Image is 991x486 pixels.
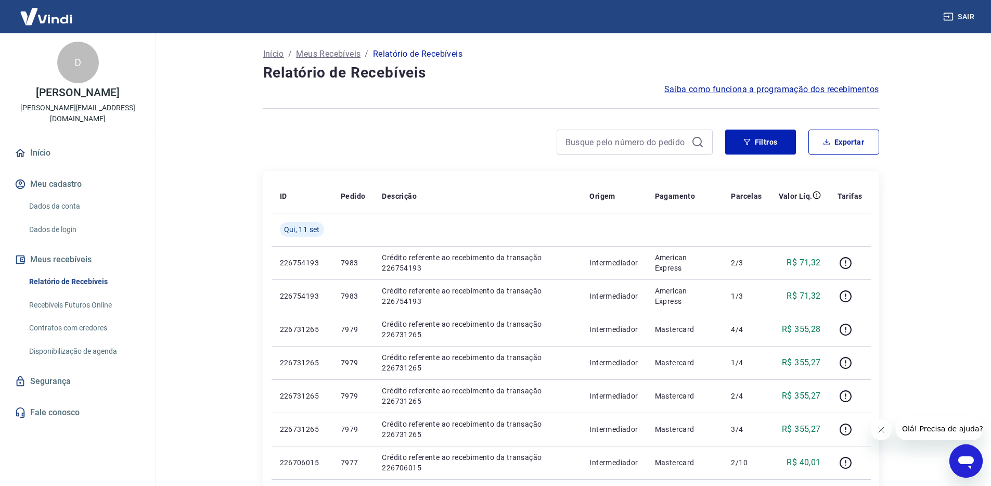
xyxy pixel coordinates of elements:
[655,286,715,306] p: American Express
[280,291,324,301] p: 226754193
[263,62,879,83] h4: Relatório de Recebíveis
[896,417,983,440] iframe: Mensagem da empresa
[382,352,573,373] p: Crédito referente ao recebimento da transação 226731265
[284,224,320,235] span: Qui, 11 set
[731,457,762,468] p: 2/10
[949,444,983,478] iframe: Botão para abrir a janela de mensagens
[838,191,863,201] p: Tarifas
[731,324,762,335] p: 4/4
[725,130,796,155] button: Filtros
[280,424,324,434] p: 226731265
[341,324,365,335] p: 7979
[280,391,324,401] p: 226731265
[25,219,143,240] a: Dados de login
[655,324,715,335] p: Mastercard
[341,457,365,468] p: 7977
[655,457,715,468] p: Mastercard
[25,271,143,292] a: Relatório de Recebíveis
[6,7,87,16] span: Olá! Precisa de ajuda?
[280,191,287,201] p: ID
[589,258,638,268] p: Intermediador
[36,87,119,98] p: [PERSON_NAME]
[382,252,573,273] p: Crédito referente ao recebimento da transação 226754193
[589,391,638,401] p: Intermediador
[941,7,979,27] button: Sair
[382,386,573,406] p: Crédito referente ao recebimento da transação 226731265
[655,391,715,401] p: Mastercard
[341,391,365,401] p: 7979
[341,191,365,201] p: Pedido
[782,356,821,369] p: R$ 355,27
[12,1,80,32] img: Vindi
[12,370,143,393] a: Segurança
[731,424,762,434] p: 3/4
[8,103,147,124] p: [PERSON_NAME][EMAIL_ADDRESS][DOMAIN_NAME]
[589,424,638,434] p: Intermediador
[382,419,573,440] p: Crédito referente ao recebimento da transação 226731265
[280,258,324,268] p: 226754193
[871,419,892,440] iframe: Fechar mensagem
[782,390,821,402] p: R$ 355,27
[787,456,820,469] p: R$ 40,01
[382,319,573,340] p: Crédito referente ao recebimento da transação 226731265
[731,258,762,268] p: 2/3
[731,191,762,201] p: Parcelas
[57,42,99,83] div: D
[589,324,638,335] p: Intermediador
[365,48,368,60] p: /
[288,48,292,60] p: /
[782,323,821,336] p: R$ 355,28
[12,248,143,271] button: Meus recebíveis
[296,48,361,60] a: Meus Recebíveis
[664,83,879,96] a: Saiba como funciona a programação dos recebimentos
[25,317,143,339] a: Contratos com credores
[655,424,715,434] p: Mastercard
[12,401,143,424] a: Fale conosco
[280,457,324,468] p: 226706015
[263,48,284,60] a: Início
[731,391,762,401] p: 2/4
[341,424,365,434] p: 7979
[565,134,687,150] input: Busque pelo número do pedido
[731,291,762,301] p: 1/3
[782,423,821,436] p: R$ 355,27
[280,357,324,368] p: 226731265
[373,48,462,60] p: Relatório de Recebíveis
[382,191,417,201] p: Descrição
[341,291,365,301] p: 7983
[589,191,615,201] p: Origem
[341,357,365,368] p: 7979
[655,191,696,201] p: Pagamento
[808,130,879,155] button: Exportar
[779,191,813,201] p: Valor Líq.
[12,173,143,196] button: Meu cadastro
[341,258,365,268] p: 7983
[787,290,820,302] p: R$ 71,32
[280,324,324,335] p: 226731265
[382,286,573,306] p: Crédito referente ao recebimento da transação 226754193
[25,295,143,316] a: Recebíveis Futuros Online
[655,252,715,273] p: American Express
[655,357,715,368] p: Mastercard
[25,196,143,217] a: Dados da conta
[12,142,143,164] a: Início
[589,291,638,301] p: Intermediador
[589,357,638,368] p: Intermediador
[787,257,820,269] p: R$ 71,32
[731,357,762,368] p: 1/4
[382,452,573,473] p: Crédito referente ao recebimento da transação 226706015
[25,341,143,362] a: Disponibilização de agenda
[589,457,638,468] p: Intermediador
